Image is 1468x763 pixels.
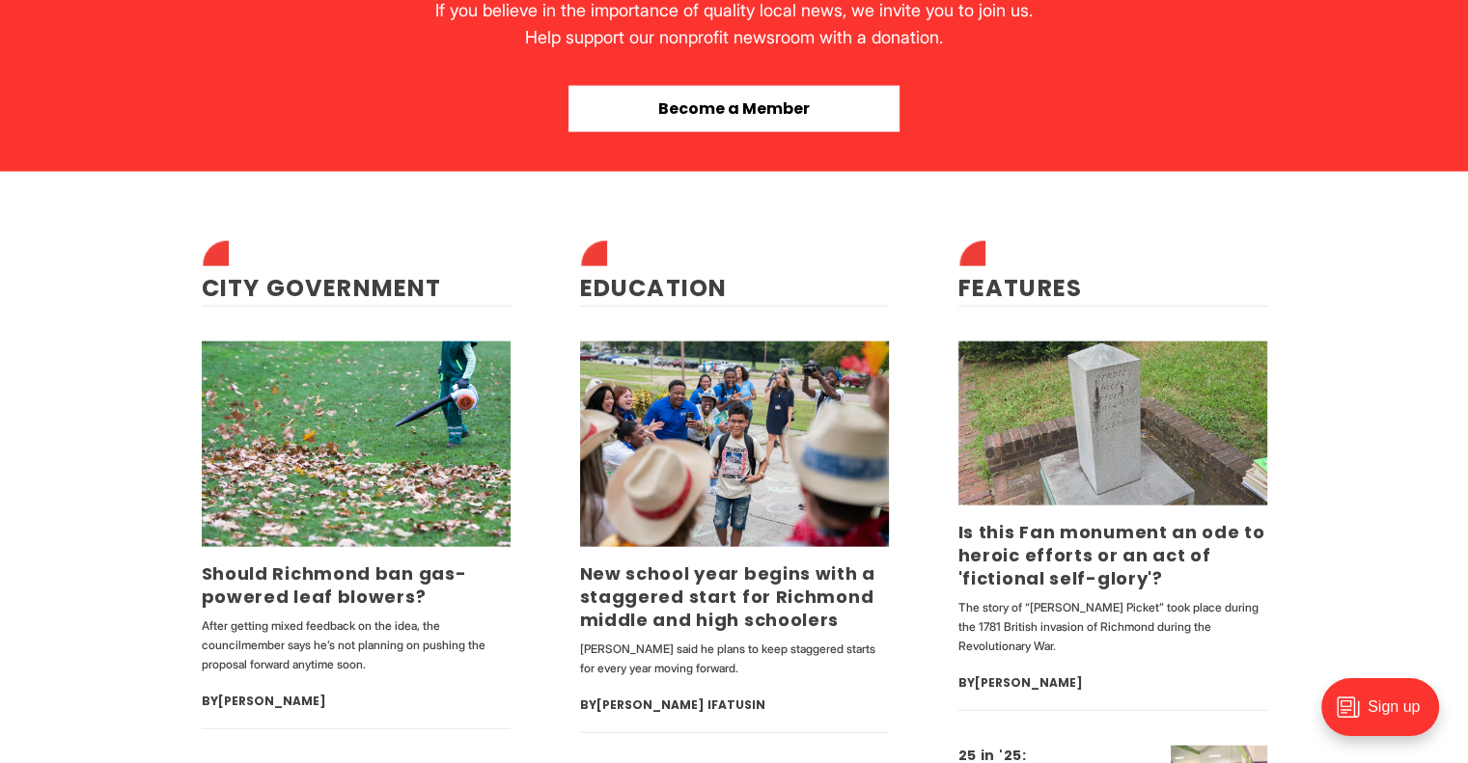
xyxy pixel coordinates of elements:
[202,561,467,609] a: Should Richmond ban gas-powered leaf blowers?
[975,674,1083,691] a: [PERSON_NAME]
[580,341,889,547] img: New school year begins with a staggered start for Richmond middle and high schoolers
[958,671,1267,695] div: By
[958,341,1267,506] img: Is this Fan monument an ode to heroic efforts or an act of 'fictional self-glory'?
[202,690,511,713] div: By
[580,694,889,717] div: By
[958,272,1083,304] a: Features
[958,520,1265,590] a: Is this Fan monument an ode to heroic efforts or an act of 'fictional self-glory'?
[568,86,900,132] button: Become a Member
[202,341,511,547] img: Should Richmond ban gas-powered leaf blowers?
[580,640,889,678] p: [PERSON_NAME] said he plans to keep staggered starts for every year moving forward.
[596,696,765,713] a: [PERSON_NAME] Ifatusin
[218,693,326,709] a: [PERSON_NAME]
[202,272,442,304] a: City Government
[580,561,875,632] a: New school year begins with a staggered start for Richmond middle and high schoolers
[580,272,728,304] a: Education
[202,616,511,674] p: After getting mixed feedback on the idea, the councilmember says he’s not planning on pushing the...
[1305,668,1468,763] iframe: portal-trigger
[958,598,1267,656] p: The story of “[PERSON_NAME] Picket” took place during the 1781 British invasion of Richmond durin...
